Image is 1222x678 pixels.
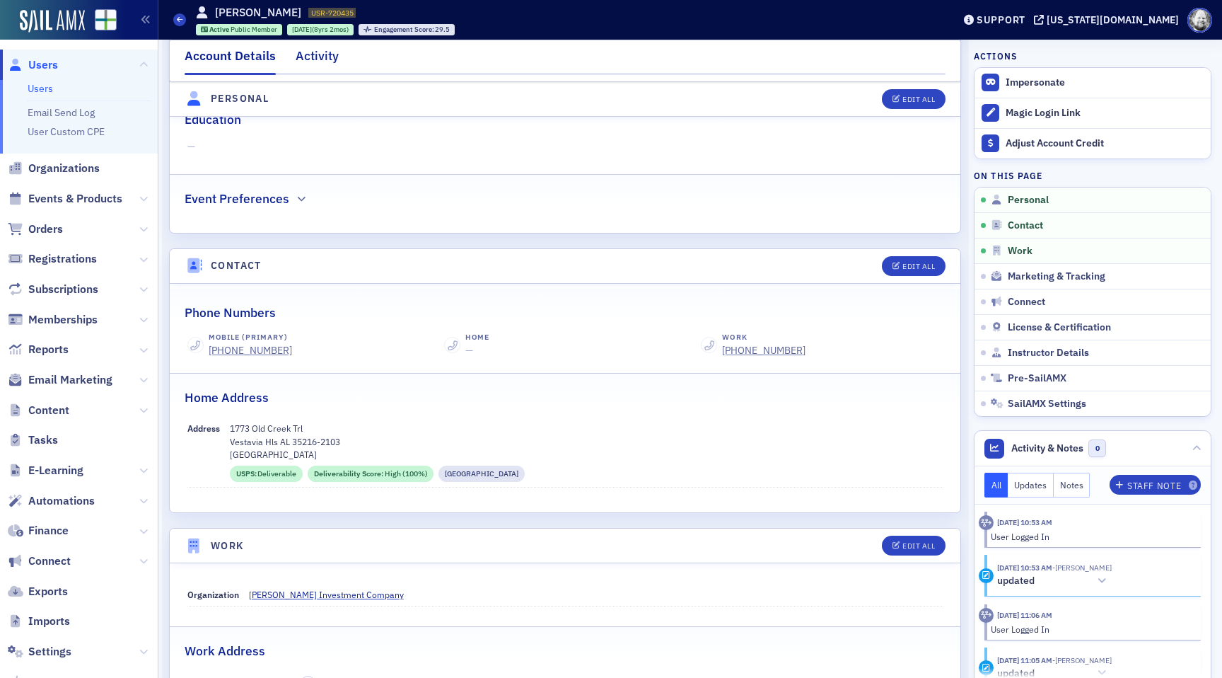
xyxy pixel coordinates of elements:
div: USPS: Deliverable [230,466,303,482]
div: Engagement Score: 29.5 [359,24,455,35]
h4: Personal [211,91,269,106]
a: Connect [8,553,71,569]
div: Edit All [902,96,935,103]
div: Activity [296,47,339,73]
span: Exports [28,584,68,599]
span: Engagement Score : [374,25,436,34]
a: Orders [8,222,63,237]
a: Adjust Account Credit [974,128,1211,159]
a: Registrations [8,251,97,267]
a: Email Marketing [8,372,112,388]
a: Events & Products [8,191,122,207]
span: Address [187,423,220,434]
span: Imports [28,614,70,629]
a: Reports [8,342,69,357]
div: Active: Active: Public Member [196,24,283,35]
a: Active Public Member [201,25,278,34]
time: 6/13/2025 11:05 AM [997,655,1052,665]
button: Updates [1008,473,1054,498]
span: Connect [28,553,71,569]
a: Memberships [8,312,98,328]
span: Pre-SailAMX [1008,372,1066,385]
span: Organization [187,589,239,600]
span: Profile [1187,8,1212,33]
div: [PHONE_NUMBER] [722,343,805,358]
div: Staff Note [1127,482,1181,490]
div: User Logged In [991,623,1191,636]
img: SailAMX [20,10,85,33]
a: E-Learning [8,463,83,478]
span: Dunn Investment Company [249,588,404,601]
span: Reports [28,342,69,357]
a: [PHONE_NUMBER] [209,343,292,358]
button: Staff Note [1110,475,1201,495]
div: [US_STATE][DOMAIN_NAME] [1047,13,1179,26]
div: User Logged In [991,530,1191,543]
span: Activity & Notes [1011,441,1083,456]
h2: Home Address [185,389,269,407]
span: — [465,344,473,357]
span: Finance [28,523,69,539]
div: Support [977,13,1025,26]
div: (8yrs 2mos) [292,25,349,34]
time: 7/17/2025 10:53 AM [997,563,1052,573]
span: Subscriptions [28,282,98,297]
div: Update [979,568,994,583]
a: Content [8,403,69,418]
span: Deliverability Score : [314,469,385,480]
span: Registrations [28,251,97,267]
a: Settings [8,644,71,660]
span: Events & Products [28,191,122,207]
button: updated [997,574,1112,589]
a: Tasks [8,432,58,448]
a: Subscriptions [8,282,98,297]
a: Automations [8,493,95,509]
a: Users [8,57,58,73]
div: Activity [979,608,994,623]
div: Home [465,332,489,343]
div: Adjust Account Credit [1006,137,1204,150]
span: SailAMX Settings [1008,398,1086,410]
div: Mobile (Primary) [209,332,292,343]
span: Contact [1008,219,1043,232]
div: Edit All [902,542,935,550]
span: 0 [1088,439,1106,457]
span: Instructor Details [1008,347,1089,360]
time: 6/13/2025 11:06 AM [997,610,1052,620]
button: All [984,473,1008,498]
a: Exports [8,584,68,599]
span: Connect [1008,296,1045,309]
h1: [PERSON_NAME] [215,5,301,21]
span: Thomas Yerby [1052,655,1112,665]
h2: Phone Numbers [185,304,276,322]
button: Edit All [882,536,945,556]
h4: On this page [974,169,1211,182]
button: Magic Login Link [974,98,1211,128]
span: Thomas Yerby [1052,563,1112,573]
p: [GEOGRAPHIC_DATA] [230,448,943,461]
h2: Work Address [185,642,265,660]
span: Work [1008,245,1032,258]
div: 2017-06-15 00:00:00 [287,24,354,35]
span: Content [28,403,69,418]
h4: Work [211,539,244,553]
div: 29.5 [374,26,450,34]
a: View Homepage [85,9,117,33]
a: Imports [8,614,70,629]
span: Public Member [231,25,277,34]
div: Activity [979,515,994,530]
span: Users [28,57,58,73]
span: Memberships [28,312,98,328]
a: [PERSON_NAME] Investment Company [249,588,414,601]
span: Automations [28,493,95,509]
p: Vestavia Hls AL 35216-2103 [230,435,943,448]
div: Residential Street [438,466,525,482]
span: Marketing & Tracking [1008,270,1105,283]
span: Settings [28,644,71,660]
span: Personal [1008,194,1049,207]
span: Active [209,25,231,34]
h2: Event Preferences [185,190,289,208]
button: Edit All [882,89,945,109]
